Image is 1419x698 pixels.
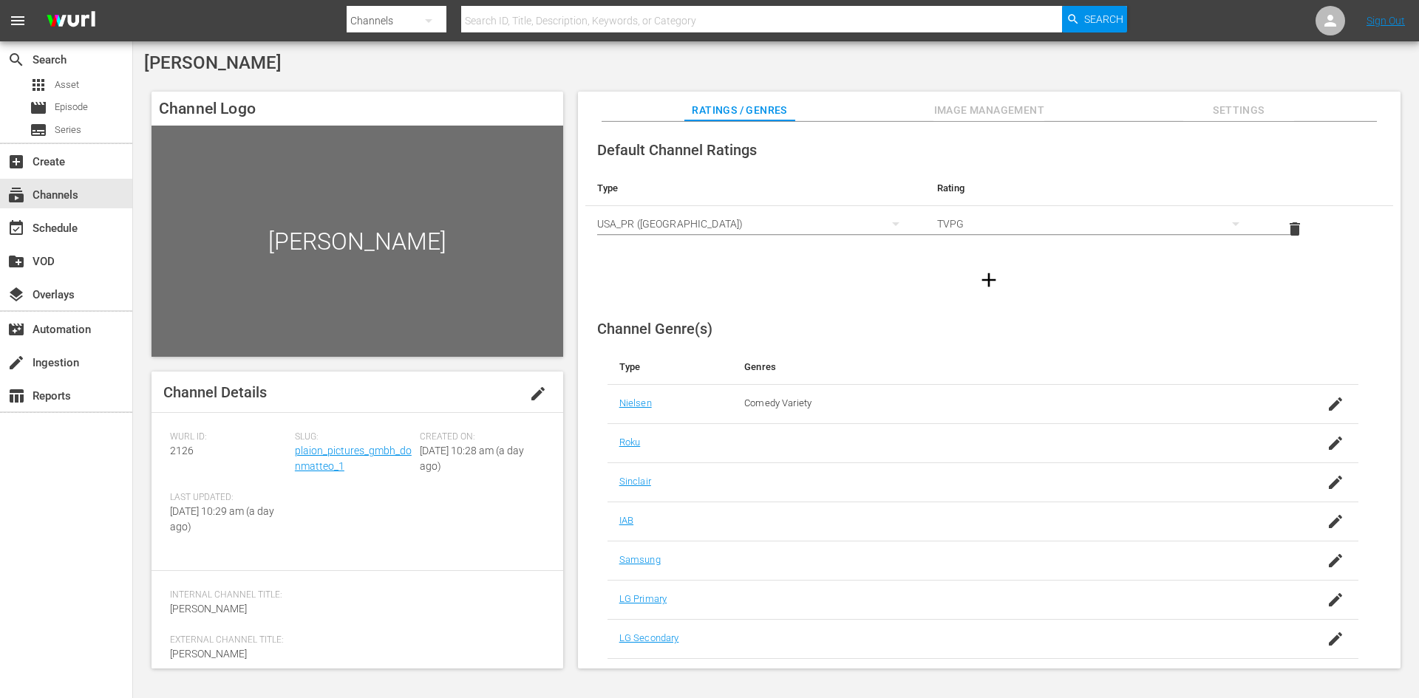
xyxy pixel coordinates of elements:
[608,349,732,385] th: Type
[7,286,25,304] span: Overlays
[937,203,1253,244] div: TVPG
[170,431,287,443] span: Wurl ID:
[1367,15,1405,27] a: Sign Out
[619,515,633,526] a: IAB
[597,320,712,338] span: Channel Genre(s)
[55,100,88,114] span: Episode
[1277,211,1313,247] button: delete
[7,153,25,171] span: Create
[152,126,563,357] div: [PERSON_NAME]
[585,171,925,206] th: Type
[619,593,667,604] a: LG Primary
[933,101,1044,120] span: Image Management
[1062,6,1127,32] button: Search
[55,78,79,92] span: Asset
[420,445,524,472] span: [DATE] 10:28 am (a day ago)
[295,445,412,472] a: plaion_pictures_gmbh_donmatteo_1
[35,4,106,38] img: ans4CAIJ8jUAAAAAAAAAAAAAAAAAAAAAAAAgQb4GAAAAAAAAAAAAAAAAAAAAAAAAJMjXAAAAAAAAAAAAAAAAAAAAAAAAgAT5G...
[520,376,556,411] button: edit
[619,437,641,448] a: Roku
[529,385,547,403] span: edit
[7,219,25,237] span: Schedule
[170,589,537,601] span: Internal Channel Title:
[925,171,1265,206] th: Rating
[585,171,1393,252] table: simple table
[7,321,25,338] span: Automation
[163,383,267,401] span: Channel Details
[7,253,25,270] span: VOD
[619,632,679,643] a: LG Secondary
[597,203,913,244] div: USA_PR ([GEOGRAPHIC_DATA])
[1084,6,1123,32] span: Search
[30,99,47,117] span: Episode
[55,123,81,137] span: Series
[295,431,412,443] span: Slug:
[597,141,757,159] span: Default Channel Ratings
[30,76,47,94] span: Asset
[1183,101,1294,120] span: Settings
[420,431,537,443] span: Created On:
[619,397,652,408] a: Nielsen
[170,634,537,646] span: External Channel Title:
[144,52,282,73] span: [PERSON_NAME]
[1286,220,1304,238] span: delete
[170,603,247,615] span: [PERSON_NAME]
[170,505,274,533] span: [DATE] 10:29 am (a day ago)
[30,121,47,139] span: Series
[7,51,25,69] span: Search
[9,12,27,30] span: menu
[732,349,1275,385] th: Genres
[619,476,651,487] a: Sinclair
[7,354,25,372] span: Ingestion
[170,445,194,456] span: 2126
[152,92,563,126] h4: Channel Logo
[170,648,247,660] span: [PERSON_NAME]
[170,492,287,504] span: Last Updated:
[619,554,661,565] a: Samsung
[7,387,25,405] span: Reports
[7,186,25,204] span: Channels
[684,101,795,120] span: Ratings / Genres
